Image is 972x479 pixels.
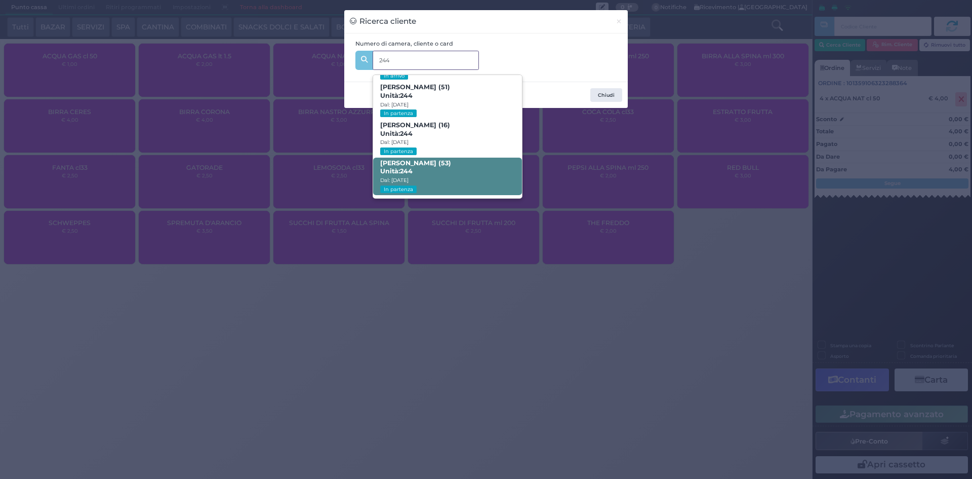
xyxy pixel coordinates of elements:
small: In partenza [380,109,416,117]
small: Dal: [DATE] [380,139,409,145]
strong: 244 [400,92,413,99]
b: [PERSON_NAME] (53) [380,159,451,175]
b: [PERSON_NAME] (16) [380,121,450,137]
small: Dal: [DATE] [380,177,409,183]
button: Chiudi [590,88,622,102]
strong: 244 [400,167,413,175]
b: [PERSON_NAME] (51) [380,83,450,99]
span: Unità: [380,130,413,138]
span: Unità: [380,92,413,100]
strong: 244 [400,130,413,137]
span: × [616,16,622,27]
button: Chiudi [610,10,628,33]
small: In arrivo [380,72,408,80]
input: Es. 'Mario Rossi', '220' o '108123234234' [373,51,479,70]
small: Dal: [DATE] [380,101,409,108]
h3: Ricerca cliente [350,16,416,27]
span: Unità: [380,167,413,176]
small: In partenza [380,148,416,155]
label: Numero di camera, cliente o card [355,40,453,48]
small: In partenza [380,186,416,193]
